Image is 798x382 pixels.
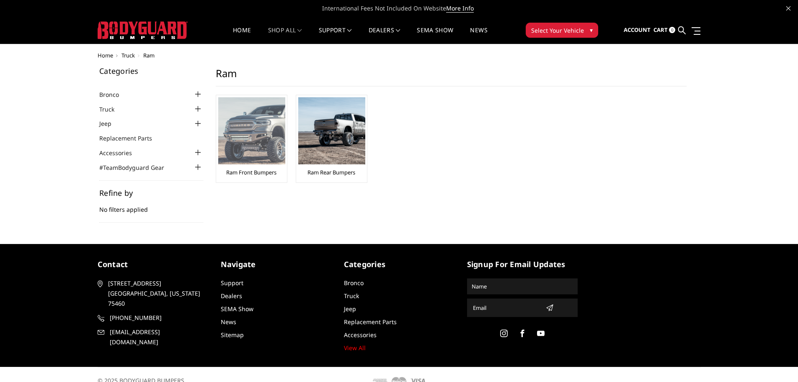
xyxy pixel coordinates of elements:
[98,313,208,323] a: [PHONE_NUMBER]
[98,327,208,347] a: [EMAIL_ADDRESS][DOMAIN_NAME]
[369,27,400,44] a: Dealers
[110,313,207,323] span: [PHONE_NUMBER]
[216,67,687,86] h1: Ram
[590,26,593,34] span: ▾
[344,259,455,270] h5: Categories
[226,169,276,176] a: Ram Front Bumpers
[98,259,208,270] h5: contact
[143,52,155,59] span: Ram
[344,292,359,300] a: Truck
[268,27,302,44] a: shop all
[446,4,474,13] a: More Info
[99,134,163,143] a: Replacement Parts
[121,52,135,59] a: Truck
[468,280,576,293] input: Name
[99,105,125,114] a: Truck
[344,318,397,326] a: Replacement Parts
[99,148,142,157] a: Accessories
[98,21,188,39] img: BODYGUARD BUMPERS
[99,189,203,197] h5: Refine by
[110,327,207,347] span: [EMAIL_ADDRESS][DOMAIN_NAME]
[344,279,364,287] a: Bronco
[344,331,377,339] a: Accessories
[233,27,251,44] a: Home
[221,279,243,287] a: Support
[653,26,668,34] span: Cart
[470,27,487,44] a: News
[669,27,675,33] span: 0
[417,27,453,44] a: SEMA Show
[99,67,203,75] h5: Categories
[99,119,122,128] a: Jeep
[467,259,578,270] h5: signup for email updates
[108,278,205,309] span: [STREET_ADDRESS] [GEOGRAPHIC_DATA], [US_STATE] 75460
[99,163,175,172] a: #TeamBodyguard Gear
[344,344,366,352] a: View All
[221,259,331,270] h5: Navigate
[344,305,356,313] a: Jeep
[526,23,598,38] button: Select Your Vehicle
[221,318,236,326] a: News
[98,52,113,59] a: Home
[624,26,651,34] span: Account
[319,27,352,44] a: Support
[307,169,355,176] a: Ram Rear Bumpers
[99,189,203,223] div: No filters applied
[756,342,798,382] iframe: Chat Widget
[653,19,675,42] a: Cart 0
[624,19,651,42] a: Account
[99,90,129,99] a: Bronco
[221,292,242,300] a: Dealers
[531,26,584,35] span: Select Your Vehicle
[221,305,253,313] a: SEMA Show
[470,301,542,314] input: Email
[221,331,244,339] a: Sitemap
